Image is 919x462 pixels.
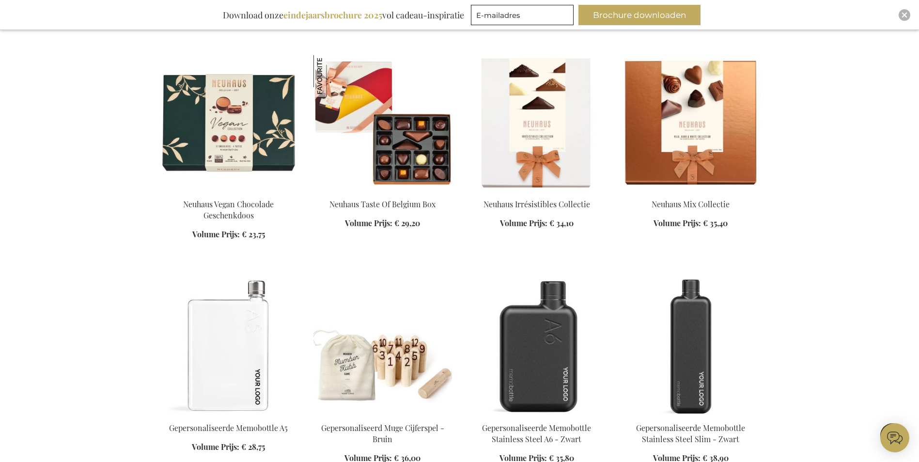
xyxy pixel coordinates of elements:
[636,423,745,444] a: Gepersonaliseerde Memobottle Stainless Steel Slim - Zwart
[902,12,907,18] img: Close
[654,218,728,229] a: Volume Prijs: € 35,40
[192,442,265,453] a: Volume Prijs: € 28,75
[467,187,606,196] a: Neuhaus Irrésistibles Collection
[549,218,574,228] span: € 34,10
[500,218,574,229] a: Volume Prijs: € 34,10
[703,218,728,228] span: € 35,40
[313,279,452,415] img: Personalised Muge Number Game - Brown
[313,187,452,196] a: Neuhaus Taste Of Belgium Box Neuhaus Taste Of Belgium Box
[482,423,591,444] a: Gepersonaliseerde Memobottle Stainless Steel A6 - Zwart
[183,199,274,220] a: Neuhaus Vegan Chocolade Geschenkdoos
[899,9,910,21] div: Close
[159,55,298,191] img: Neuhaus Vegan Collection
[192,229,265,240] a: Volume Prijs: € 23,75
[218,5,468,25] div: Download onze vol cadeau-inspiratie
[192,229,240,239] span: Volume Prijs:
[159,187,298,196] a: Neuhaus Vegan Collection
[313,411,452,420] a: Personalised Muge Number Game - Brown
[192,442,239,452] span: Volume Prijs:
[159,279,298,415] img: Gepersonaliseerde Memobottle A5
[652,199,730,209] a: Neuhaus Mix Collectie
[159,411,298,420] a: Gepersonaliseerde Memobottle A5
[622,55,760,191] img: Neuhaus Mix Collection
[471,5,576,28] form: marketing offers and promotions
[242,229,265,239] span: € 23,75
[622,187,760,196] a: Neuhaus Mix Collection
[578,5,701,25] button: Brochure downloaden
[467,279,606,415] img: Gepersonaliseerde Memobottle Stainless Steel A6 - Zwart
[483,199,590,209] a: Neuhaus Irrésistibles Collectie
[313,55,452,191] img: Neuhaus Taste Of Belgium Box
[471,5,574,25] input: E-mailadres
[622,411,760,420] a: Gepersonaliseerde Memobottle Stainless Steel Slim - Zwart
[467,411,606,420] a: Gepersonaliseerde Memobottle Stainless Steel A6 - Zwart
[467,55,606,191] img: Neuhaus Irrésistibles Collection
[169,423,288,433] a: Gepersonaliseerde Memobottle A5
[654,218,701,228] span: Volume Prijs:
[321,423,444,444] a: Gepersonaliseerd Muge Cijferspel - Bruin
[622,279,760,415] img: Gepersonaliseerde Memobottle Stainless Steel Slim - Zwart
[241,442,265,452] span: € 28,75
[880,423,909,452] iframe: belco-activator-frame
[500,218,547,228] span: Volume Prijs:
[283,9,382,21] b: eindejaarsbrochure 2025
[313,55,355,97] img: Neuhaus Taste Of Belgium Box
